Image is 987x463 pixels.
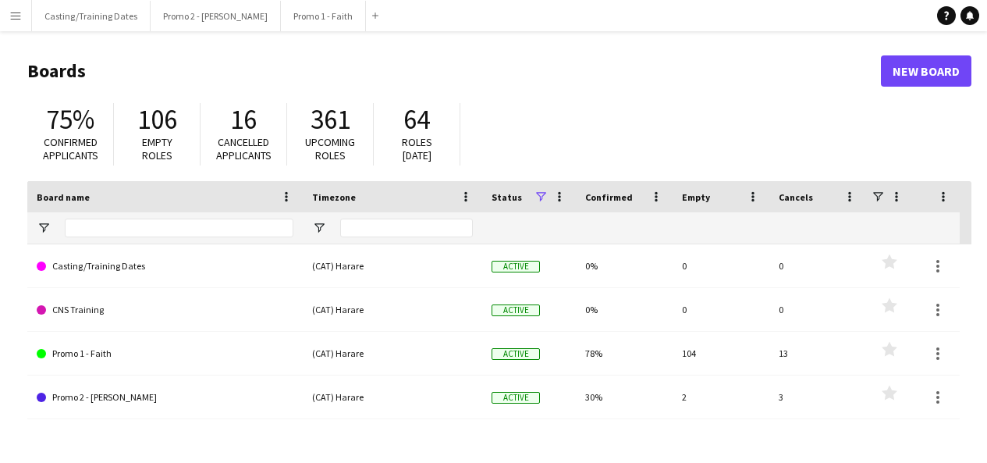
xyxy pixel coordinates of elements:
div: (CAT) Harare [303,244,482,287]
a: CNS Training [37,288,293,332]
span: 106 [137,102,177,137]
span: 64 [403,102,430,137]
div: 2 [673,376,769,418]
div: (CAT) Harare [303,288,482,331]
span: Active [492,261,540,272]
span: Board name [37,191,90,203]
input: Board name Filter Input [65,219,293,237]
span: 361 [311,102,350,137]
h1: Boards [27,59,881,83]
div: 0 [769,288,866,331]
a: Promo 1 - Faith [37,332,293,376]
span: Roles [DATE] [402,135,432,162]
div: 13 [769,332,866,375]
input: Timezone Filter Input [340,219,473,237]
span: Active [492,392,540,404]
div: 0% [576,288,673,331]
span: Active [492,348,540,360]
button: Open Filter Menu [312,221,326,235]
span: Confirmed applicants [43,135,98,162]
div: (CAT) Harare [303,376,482,418]
span: Empty [682,191,710,203]
span: 75% [46,102,94,137]
a: Promo 2 - [PERSON_NAME] [37,376,293,419]
span: Confirmed [585,191,633,203]
div: 78% [576,332,673,375]
div: 0 [673,244,769,287]
div: 104 [673,332,769,375]
button: Casting/Training Dates [32,1,151,31]
span: Status [492,191,522,203]
span: Upcoming roles [305,135,355,162]
span: Active [492,305,540,316]
span: 16 [230,102,257,137]
button: Open Filter Menu [37,221,51,235]
div: 0 [673,288,769,331]
span: Empty roles [142,135,172,162]
div: 30% [576,376,673,418]
a: Casting/Training Dates [37,244,293,288]
div: (CAT) Harare [303,332,482,375]
span: Timezone [312,191,356,203]
div: 0 [769,244,866,287]
span: Cancelled applicants [216,135,272,162]
button: Promo 2 - [PERSON_NAME] [151,1,281,31]
button: Promo 1 - Faith [281,1,366,31]
span: Cancels [779,191,813,203]
a: New Board [881,55,971,87]
div: 3 [769,376,866,418]
div: 0% [576,244,673,287]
